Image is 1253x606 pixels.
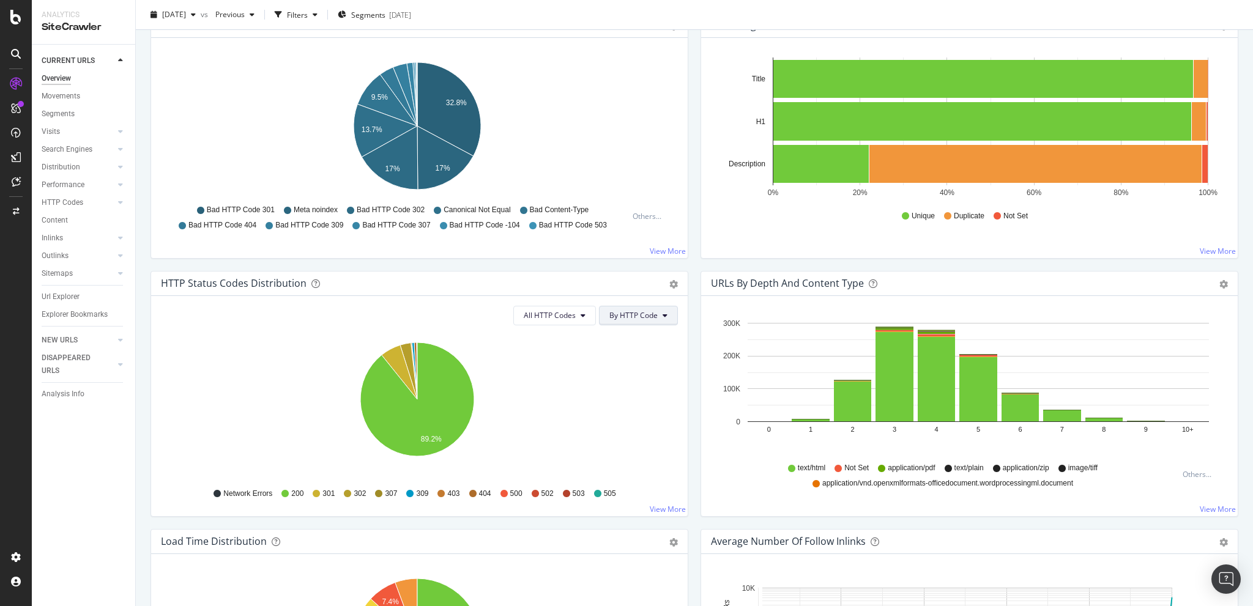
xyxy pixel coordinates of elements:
span: Bad HTTP Code 503 [539,220,607,231]
span: 500 [510,489,522,499]
span: 2025 Aug. 31st [162,9,186,20]
div: Url Explorer [42,290,80,303]
text: 60% [1027,188,1041,197]
text: 20% [853,188,868,197]
span: image/tiff [1068,463,1098,473]
svg: A chart. [161,335,674,477]
span: 301 [322,489,335,499]
text: H1 [756,117,766,126]
div: Movements [42,90,80,103]
a: CURRENT URLS [42,54,114,67]
text: 89.2% [421,435,442,443]
span: vs [201,9,210,20]
a: View More [650,246,686,256]
div: Overview [42,72,71,85]
text: 40% [940,188,954,197]
div: DISAPPEARED URLS [42,352,103,377]
div: CURRENT URLS [42,54,95,67]
div: HTTP Codes [42,196,83,209]
svg: A chart. [711,316,1224,457]
a: Explorer Bookmarks [42,308,127,321]
button: All HTTP Codes [513,306,596,325]
div: gear [1219,538,1228,547]
text: 17% [436,164,450,172]
span: Previous [210,9,245,20]
button: [DATE] [146,5,201,24]
div: Distribution [42,161,80,174]
span: Network Errors [223,489,272,499]
text: 2 [851,426,855,433]
span: Bad HTTP Code -104 [450,220,520,231]
text: 9 [1144,426,1148,433]
text: 0 [767,426,771,433]
a: Segments [42,108,127,120]
text: Title [752,75,766,83]
a: View More [1200,246,1236,256]
span: 403 [447,489,459,499]
span: 404 [479,489,491,499]
text: 1 [809,426,812,433]
text: 300K [723,319,740,328]
text: 0% [768,188,779,197]
a: View More [650,504,686,514]
text: 7.4% [382,597,400,606]
button: Segments[DATE] [333,5,416,24]
div: Open Intercom Messenger [1211,564,1241,594]
div: Others... [1183,469,1217,479]
button: Filters [270,5,322,24]
span: Segments [351,9,385,20]
text: 7 [1060,426,1064,433]
div: URLs by Depth and Content Type [711,277,864,289]
div: SiteCrawler [42,20,125,34]
div: Segments [42,108,75,120]
button: By HTTP Code [599,306,678,325]
div: Performance [42,179,84,191]
text: 80% [1114,188,1128,197]
svg: A chart. [711,57,1224,199]
div: gear [669,538,678,547]
span: 200 [291,489,303,499]
a: Distribution [42,161,114,174]
span: 309 [416,489,428,499]
a: Search Engines [42,143,114,156]
span: 502 [541,489,554,499]
div: Analytics [42,10,125,20]
span: Not Set [844,463,869,473]
span: By HTTP Code [609,310,658,320]
a: Movements [42,90,127,103]
a: Overview [42,72,127,85]
text: 0 [736,418,740,426]
a: Url Explorer [42,290,127,303]
a: Performance [42,179,114,191]
div: Analysis Info [42,388,84,401]
span: 307 [385,489,397,499]
text: 100% [1199,188,1218,197]
text: 4 [934,426,938,433]
span: text/html [798,463,825,473]
text: 10+ [1182,426,1194,433]
span: 302 [354,489,366,499]
span: application/vnd.openxmlformats-officedocument.wordprocessingml.document [822,478,1073,489]
a: HTTP Codes [42,196,114,209]
span: Unique [912,211,935,221]
span: All HTTP Codes [524,310,576,320]
div: NEW URLS [42,334,78,347]
text: 8 [1102,426,1106,433]
text: Description [729,160,765,168]
a: Outlinks [42,249,114,262]
div: Load Time Distribution [161,535,267,547]
div: Sitemaps [42,267,73,280]
span: application/pdf [888,463,935,473]
span: 505 [604,489,616,499]
div: Outlinks [42,249,69,262]
span: Bad HTTP Code 301 [207,205,275,215]
svg: A chart. [161,57,674,199]
div: Others... [633,211,667,221]
div: Explorer Bookmarks [42,308,108,321]
a: Analysis Info [42,388,127,401]
span: Meta noindex [294,205,338,215]
text: 10K [742,584,755,593]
